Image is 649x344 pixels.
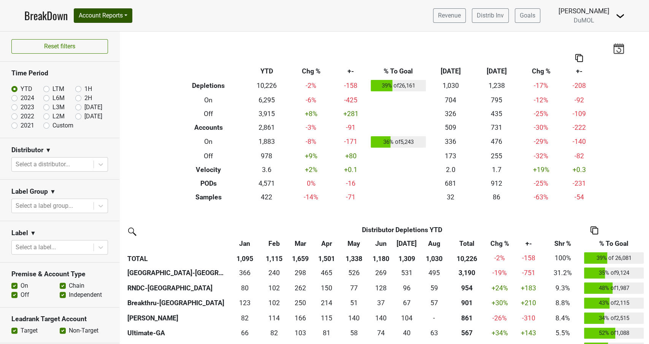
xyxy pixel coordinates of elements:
label: [DATE] [84,112,102,121]
h3: Time Period [11,69,108,77]
td: 114.666 [314,311,340,326]
div: -751 [516,268,541,278]
td: 240.1 [261,266,287,281]
div: 63 [421,328,447,338]
td: -25 % [520,107,563,121]
div: 59 [421,283,447,293]
th: 1,309 [394,250,420,266]
td: +24 % [486,280,514,296]
div: 40 [396,328,418,338]
td: -425 [333,93,369,107]
label: [DATE] [84,103,102,112]
td: 32 [428,190,474,204]
td: 795 [474,93,520,107]
th: [PERSON_NAME] [125,311,228,326]
td: 104.167 [394,311,420,326]
div: 66 [230,328,259,338]
div: 102 [263,283,285,293]
td: 76.666 [340,280,368,296]
th: 1,095 [228,250,261,266]
div: 240 [263,268,285,278]
th: Total: activate to sort column ascending [449,237,486,250]
span: -2% [494,254,505,262]
div: 128 [370,283,392,293]
div: 269 [370,268,392,278]
div: +183 [516,283,541,293]
div: -310 [516,313,541,323]
span: ▼ [50,187,56,196]
td: 3.6 [244,163,290,177]
td: 100% [543,250,582,266]
td: 365.7 [228,266,261,281]
h3: Leadrank Target Account [11,315,108,323]
th: 1,030 [420,250,449,266]
td: -82 [563,149,595,163]
div: 82 [230,313,259,323]
th: [DATE] [474,64,520,78]
div: 80 [230,283,259,293]
label: On [21,281,28,290]
label: YTD [21,84,32,94]
th: +- [563,64,595,78]
td: 31.2% [543,266,582,281]
td: +80 [333,149,369,163]
div: 214 [316,298,338,308]
span: -158 [522,254,535,262]
div: [PERSON_NAME] [559,6,609,16]
th: 566.840 [449,326,486,341]
button: Reset filters [11,39,108,54]
th: Jun: activate to sort column ascending [368,237,394,250]
a: BreakDown [24,8,68,24]
td: 80.4 [228,280,261,296]
th: 1,659 [287,250,314,266]
th: 901.348 [449,296,486,311]
td: 166.334 [287,311,314,326]
td: -8 % [290,134,333,150]
th: Chg % [520,64,563,78]
label: 1H [84,84,92,94]
th: Chg % [290,64,333,78]
td: 9.3% [543,280,582,296]
td: 250.334 [287,296,314,311]
div: 366 [230,268,259,278]
td: +8 % [290,107,333,121]
td: 102.4 [261,280,287,296]
th: Samples [173,190,244,204]
div: 526 [341,268,367,278]
td: 731 [474,121,520,134]
td: 509 [428,121,474,134]
label: LTM [52,84,64,94]
span: ▼ [45,146,51,155]
label: 2024 [21,94,34,103]
div: 58 [341,328,367,338]
td: 495 [420,266,449,281]
td: 127.504 [368,280,394,296]
th: 953.802 [449,280,486,296]
td: +0.1 [333,163,369,177]
td: 422 [244,190,290,204]
div: 140 [341,313,367,323]
td: 1,883 [244,134,290,150]
td: 74.33 [368,326,394,341]
label: Custom [52,121,73,130]
div: 123 [230,298,259,308]
td: 255 [474,149,520,163]
td: 0 [420,311,449,326]
td: 0 % [290,177,333,190]
div: 954 [451,283,484,293]
th: On [173,93,244,107]
div: 67 [396,298,418,308]
th: +-: activate to sort column ascending [514,237,543,250]
th: 10,226 [449,250,486,266]
div: 250 [289,298,312,308]
div: 115 [316,313,338,323]
div: 567 [451,328,484,338]
th: Ultimate-GA [125,326,228,341]
label: Non-Target [69,326,98,335]
td: 214.336 [314,296,340,311]
th: Feb: activate to sort column ascending [261,237,287,250]
td: -12 % [520,93,563,107]
th: 1,115 [261,250,287,266]
td: 39.5 [394,326,420,341]
td: 57.002 [420,296,449,311]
